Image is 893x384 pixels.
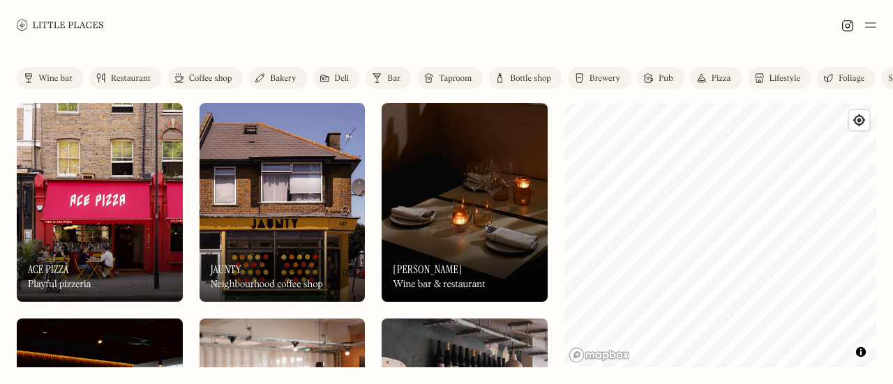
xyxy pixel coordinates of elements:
a: Bottle shop [488,67,562,89]
a: Pizza [690,67,742,89]
a: JauntyJauntyJauntyNeighbourhood coffee shop [200,103,366,302]
div: Bakery [270,75,296,83]
div: Foliage [839,75,864,83]
button: Toggle attribution [853,344,869,360]
img: Ace Pizza [17,103,183,302]
div: Pub [659,75,673,83]
div: Coffee shop [189,75,232,83]
a: Brewery [568,67,631,89]
a: Deli [313,67,361,89]
div: Deli [335,75,350,83]
a: Bakery [248,67,307,89]
div: Lifestyle [770,75,800,83]
div: Pizza [712,75,731,83]
div: Taproom [439,75,472,83]
div: Wine bar & restaurant [393,279,485,291]
a: LunaLuna[PERSON_NAME]Wine bar & restaurant [382,103,548,302]
h3: Ace Pizza [28,263,69,276]
h3: [PERSON_NAME] [393,263,462,276]
a: Bar [366,67,412,89]
img: Jaunty [200,103,366,302]
div: Bottle shop [510,75,551,83]
div: Brewery [590,75,620,83]
canvas: Map [564,103,876,367]
a: Restaurant [89,67,162,89]
div: Restaurant [111,75,151,83]
a: Ace PizzaAce PizzaAce PizzaPlayful pizzeria [17,103,183,302]
div: Wine bar [38,75,73,83]
a: Mapbox homepage [569,347,630,363]
span: Toggle attribution [857,344,865,360]
button: Find my location [849,110,869,130]
a: Taproom [417,67,483,89]
h3: Jaunty [211,263,241,276]
a: Wine bar [17,67,84,89]
img: Luna [382,103,548,302]
div: Bar [387,75,400,83]
a: Coffee shop [167,67,243,89]
a: Lifestyle [748,67,811,89]
a: Foliage [817,67,876,89]
div: Playful pizzeria [28,279,91,291]
a: Pub [637,67,684,89]
div: Neighbourhood coffee shop [211,279,323,291]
